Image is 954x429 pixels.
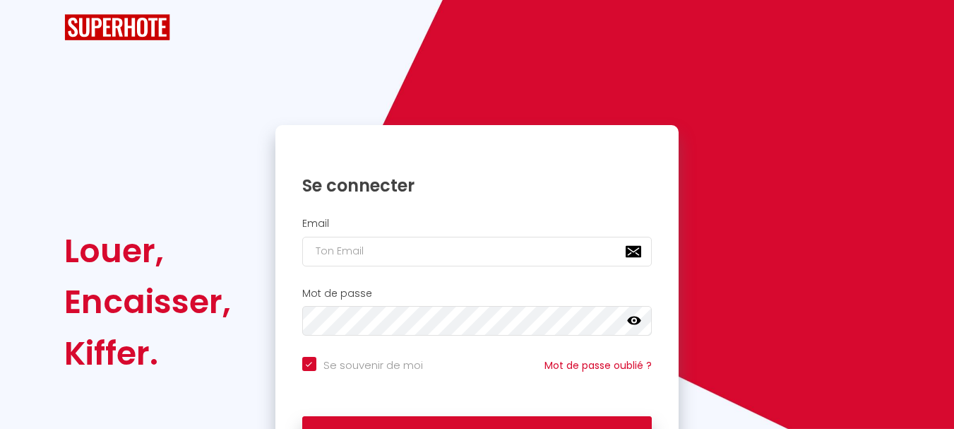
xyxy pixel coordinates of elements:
img: SuperHote logo [64,14,170,40]
h1: Se connecter [302,175,652,196]
input: Ton Email [302,237,652,266]
h2: Mot de passe [302,288,652,300]
h2: Email [302,218,652,230]
a: Mot de passe oublié ? [544,358,652,372]
div: Encaisser, [64,276,231,327]
div: Louer, [64,225,231,276]
div: Kiffer. [64,328,231,379]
